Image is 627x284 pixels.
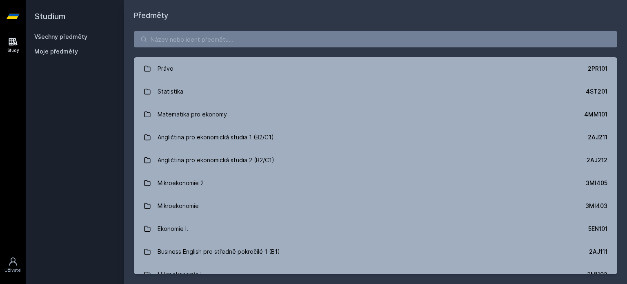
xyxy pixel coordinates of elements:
[34,47,78,56] span: Moje předměty
[2,253,24,277] a: Uživatel
[158,106,227,123] div: Matematika pro ekonomy
[134,172,617,195] a: Mikroekonomie 2 3MI405
[158,83,183,100] div: Statistika
[158,266,202,283] div: Mikroekonomie I
[587,271,607,279] div: 3MI102
[134,57,617,80] a: Právo 2PR101
[586,179,607,187] div: 3MI405
[158,175,204,191] div: Mikroekonomie 2
[158,244,280,260] div: Business English pro středně pokročilé 1 (B1)
[158,129,274,145] div: Angličtina pro ekonomická studia 1 (B2/C1)
[587,156,607,164] div: 2AJ212
[134,240,617,263] a: Business English pro středně pokročilé 1 (B1) 2AJ111
[588,225,607,233] div: 5EN101
[134,80,617,103] a: Statistika 4ST201
[158,198,199,214] div: Mikroekonomie
[134,149,617,172] a: Angličtina pro ekonomická studia 2 (B2/C1) 2AJ212
[585,202,607,210] div: 3MI403
[586,87,607,96] div: 4ST201
[158,152,274,168] div: Angličtina pro ekonomická studia 2 (B2/C1)
[588,65,607,73] div: 2PR101
[584,110,607,119] div: 4MM101
[134,126,617,149] a: Angličtina pro ekonomická studia 1 (B2/C1) 2AJ211
[34,33,87,40] a: Všechny předměty
[158,221,188,237] div: Ekonomie I.
[134,195,617,217] a: Mikroekonomie 3MI403
[2,33,24,58] a: Study
[134,103,617,126] a: Matematika pro ekonomy 4MM101
[134,31,617,47] input: Název nebo ident předmětu…
[7,47,19,54] div: Study
[589,248,607,256] div: 2AJ111
[158,60,173,77] div: Právo
[588,133,607,141] div: 2AJ211
[4,267,22,273] div: Uživatel
[134,217,617,240] a: Ekonomie I. 5EN101
[134,10,617,21] h1: Předměty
